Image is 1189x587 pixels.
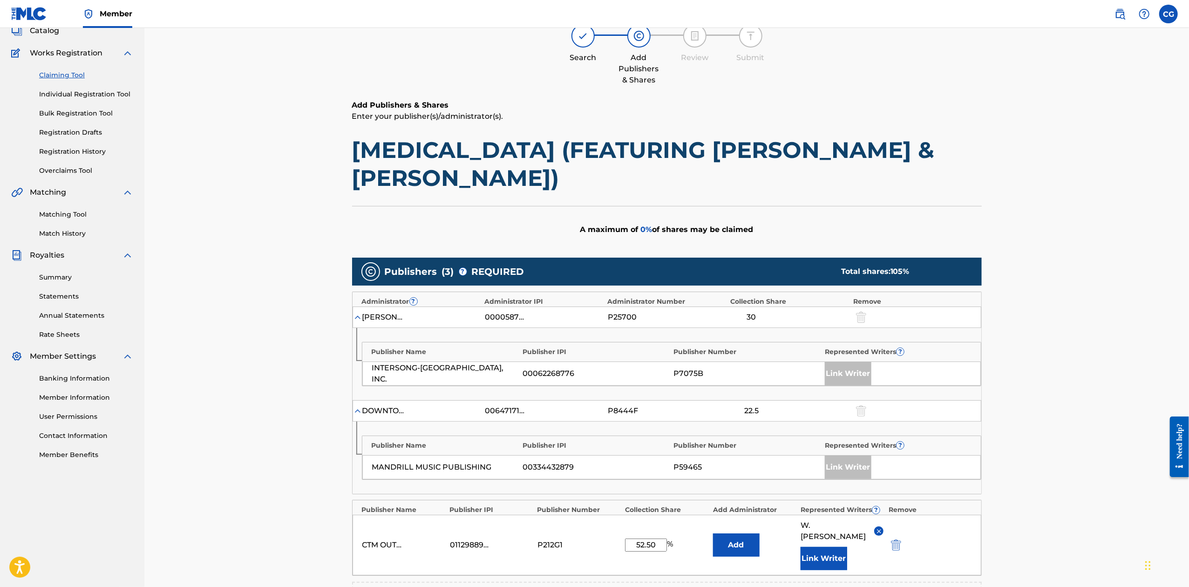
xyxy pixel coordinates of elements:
img: expand [122,187,133,198]
h6: Add Publishers & Shares [352,100,982,111]
button: Add [713,533,760,557]
span: Member Settings [30,351,96,362]
iframe: Chat Widget [1142,542,1189,587]
div: Search [560,52,606,63]
a: CatalogCatalog [11,25,59,36]
a: Contact Information [39,431,133,441]
a: Registration History [39,147,133,157]
span: 0 % [641,225,652,234]
a: Matching Tool [39,210,133,219]
img: Matching [11,187,23,198]
img: search [1114,8,1126,20]
p: Enter your publisher(s)/administrator(s). [352,111,982,122]
div: Publisher Number [674,347,821,357]
div: Chatwidget [1142,542,1189,587]
img: expand-cell-toggle [353,406,362,416]
button: Link Writer [801,547,847,570]
a: Claiming Tool [39,70,133,80]
a: Bulk Registration Tool [39,109,133,118]
div: Total shares: [841,266,963,277]
div: Review [672,52,718,63]
img: MLC Logo [11,7,47,20]
div: Administrator IPI [485,297,603,307]
div: 00334432879 [523,462,669,473]
div: User Menu [1159,5,1178,23]
h1: [MEDICAL_DATA] (FEATURING [PERSON_NAME] & [PERSON_NAME]) [352,136,982,192]
span: ? [410,298,417,305]
div: A maximum of of shares may be claimed [352,206,982,253]
div: Publisher Name [372,441,518,450]
div: Add Administrator [713,505,796,515]
span: ( 3 ) [442,265,454,279]
div: Publisher Name [372,347,518,357]
a: Member Information [39,393,133,403]
div: P7075B [674,368,820,379]
div: Represented Writers [825,441,972,450]
div: Represented Writers [801,505,884,515]
a: User Permissions [39,412,133,422]
a: Overclaims Tool [39,166,133,176]
a: Banking Information [39,374,133,383]
span: Publishers [385,265,437,279]
span: W. [PERSON_NAME] [801,520,867,542]
div: P59465 [674,462,820,473]
img: step indicator icon for Add Publishers & Shares [633,30,645,41]
div: Publisher Number [537,505,621,515]
div: Administrator [362,297,480,307]
div: Collection Share [731,297,849,307]
div: Publisher Number [674,441,821,450]
span: Member [100,8,132,19]
a: Annual Statements [39,311,133,321]
img: Member Settings [11,351,22,362]
span: Royalties [30,250,64,261]
img: publishers [365,266,376,277]
img: expand-cell-toggle [353,313,362,322]
div: Collection Share [625,505,708,515]
div: 00062268776 [523,368,669,379]
span: Matching [30,187,66,198]
div: Publisher IPI [523,441,669,450]
img: step indicator icon for Search [578,30,589,41]
img: step indicator icon for Review [689,30,700,41]
div: MANDRILL MUSIC PUBLISHING [372,462,518,473]
span: ? [897,442,904,449]
img: Royalties [11,250,22,261]
img: step indicator icon for Submit [745,30,756,41]
img: Top Rightsholder [83,8,94,20]
div: Publisher IPI [523,347,669,357]
a: Registration Drafts [39,128,133,137]
span: Works Registration [30,48,102,59]
span: ? [459,268,467,275]
a: Statements [39,292,133,301]
img: expand [122,250,133,261]
a: Public Search [1111,5,1129,23]
iframe: Resource Center [1163,410,1189,485]
img: help [1139,8,1150,20]
div: Administrator Number [608,297,726,307]
div: Represented Writers [825,347,972,357]
div: Remove [854,297,972,307]
a: Rate Sheets [39,330,133,340]
span: Catalog [30,25,59,36]
div: Help [1135,5,1154,23]
div: Publisher Name [362,505,445,515]
a: Match History [39,229,133,239]
img: 12a2ab48e56ec057fbd8.svg [891,539,901,551]
a: Individual Registration Tool [39,89,133,99]
div: Add Publishers & Shares [616,52,662,86]
img: remove-from-list-button [876,528,883,535]
img: expand [122,351,133,362]
span: ? [872,506,880,514]
span: % [667,539,675,552]
img: expand [122,48,133,59]
div: Slepen [1145,552,1151,580]
span: 105 % [890,267,910,276]
span: ? [897,348,904,355]
span: REQUIRED [472,265,524,279]
a: Member Benefits [39,450,133,460]
div: Remove [889,505,972,515]
img: Catalog [11,25,22,36]
div: Publisher IPI [449,505,533,515]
